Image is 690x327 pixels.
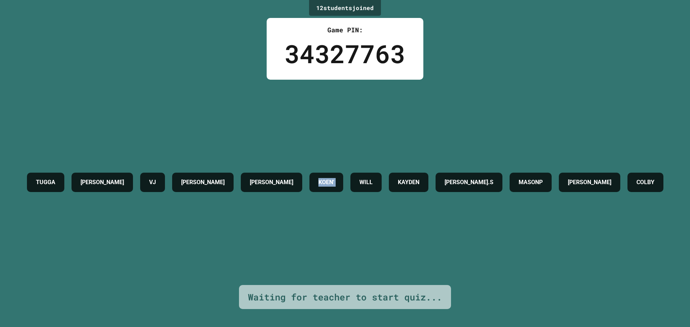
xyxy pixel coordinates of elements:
h4: KAYDEN [398,178,419,187]
h4: [PERSON_NAME].S [445,178,493,187]
h4: [PERSON_NAME] [80,178,124,187]
div: 34327763 [285,35,405,73]
div: Game PIN: [285,25,405,35]
h4: COLBY [636,178,654,187]
div: Waiting for teacher to start quiz... [248,290,442,304]
h4: TUGGA [36,178,55,187]
h4: WILL [359,178,373,187]
h4: MASONP [519,178,543,187]
h4: VJ [149,178,156,187]
h4: KOEN' [318,178,334,187]
h4: [PERSON_NAME] [568,178,611,187]
h4: [PERSON_NAME] [250,178,293,187]
h4: [PERSON_NAME] [181,178,225,187]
